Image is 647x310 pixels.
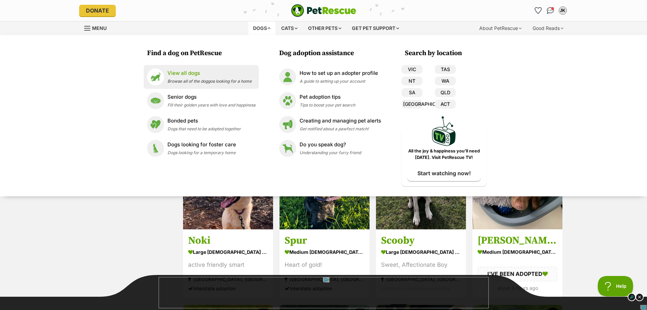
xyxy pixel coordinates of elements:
[474,21,526,35] div: About PetRescue
[279,116,296,133] img: Creating and managing pet alerts
[557,5,568,16] button: My account
[300,150,361,155] span: Understanding your furry friend
[381,234,461,247] h3: Scooby
[376,229,466,298] a: Scooby large [DEMOGRAPHIC_DATA] Dog Sweet, Affectionate Boy [GEOGRAPHIC_DATA], [GEOGRAPHIC_DATA] ...
[188,261,268,270] div: active friendly smart
[183,229,273,298] a: Noki large [DEMOGRAPHIC_DATA] Dog active friendly smart [GEOGRAPHIC_DATA], [GEOGRAPHIC_DATA] Inte...
[147,49,259,58] h3: Find a dog on PetRescue
[291,4,356,17] a: PetRescue
[147,92,164,109] img: Senior dogs
[300,102,355,108] span: Tips to boost your pet search
[167,126,241,131] span: Dogs that need to be adopted together
[285,234,364,247] h3: Spur
[303,21,346,35] div: Other pets
[300,79,365,84] span: A guide to setting up your account
[435,77,456,85] a: WA
[407,148,481,161] p: All the joy & happiness you’ll need [DATE]. Visit PetRescue TV!
[167,102,255,108] span: Fill their golden years with love and happiness
[167,117,241,125] p: Bonded pets
[432,116,456,146] img: PetRescue TV logo
[381,247,461,257] div: large [DEMOGRAPHIC_DATA] Dog
[291,4,356,17] img: logo-e224e6f780fb5917bec1dbf3a21bbac754714ae5b6737aabdf751b685950b380.svg
[92,25,107,31] span: Menu
[559,7,566,14] div: JK
[285,247,364,257] div: medium [DEMOGRAPHIC_DATA] Dog
[528,21,568,35] div: Good Reads
[188,247,268,257] div: large [DEMOGRAPHIC_DATA] Dog
[167,69,252,77] p: View all dogs
[147,92,255,109] a: Senior dogs Senior dogs Fill their golden years with love and happiness
[279,92,296,109] img: Pet adoption tips
[401,88,423,97] a: SA
[435,65,456,74] a: TAS
[167,93,255,101] p: Senior dogs
[279,116,381,133] a: Creating and managing pet alerts Creating and managing pet alerts Get notified about a pawfect ma...
[407,165,481,181] a: Start watching now!
[545,5,556,16] a: Conversations
[472,229,562,298] a: [PERSON_NAME] ☕️ medium [DEMOGRAPHIC_DATA] Dog I'VE BEEN ADOPTED about 3 hours ago favourite
[635,293,644,301] img: close_dark.svg
[405,49,486,58] h3: Search by location
[167,150,236,155] span: Dogs looking for a temporary home
[167,79,252,84] span: Browse all of the doggos looking for a home
[147,116,255,133] a: Bonded pets Bonded pets Dogs that need to be adopted together
[300,117,381,125] p: Creating and managing pet alerts
[188,234,268,247] h3: Noki
[478,267,557,281] div: I'VE BEEN ADOPTED
[84,21,111,34] a: Menu
[478,234,557,247] h3: [PERSON_NAME] ☕️
[147,140,164,157] img: Dogs looking for foster care
[381,261,461,270] div: Sweet, Affectionate Boy
[347,21,404,35] div: Get pet support
[435,88,456,97] a: QLD
[147,140,255,157] a: Dogs looking for foster care Dogs looking for foster care Dogs looking for a temporary home
[300,93,355,101] p: Pet adoption tips
[279,140,296,157] img: Do you speak dog?
[478,247,557,257] div: medium [DEMOGRAPHIC_DATA] Dog
[533,5,568,16] ul: Account quick links
[248,21,275,35] div: Dogs
[279,140,381,157] a: Do you speak dog? Do you speak dog? Understanding your furry friend
[533,5,544,16] a: Favourites
[276,21,302,35] div: Cats
[300,69,378,77] p: How to set up an adopter profile
[279,92,381,109] a: Pet adoption tips Pet adoption tips Tips to boost your pet search
[279,49,384,58] h3: Dog adoption assistance
[300,126,369,131] span: Get notified about a pawfect match!
[401,77,423,85] a: NT
[147,68,164,85] img: View all dogs
[279,68,296,85] img: How to set up an adopter profile
[401,65,423,74] a: VIC
[147,68,255,85] a: View all dogs View all dogs Browse all of the doggos looking for a home
[472,224,562,231] a: Adopted
[401,100,423,109] a: [GEOGRAPHIC_DATA]
[279,68,381,85] a: How to set up an adopter profile How to set up an adopter profile A guide to setting up your account
[79,5,116,16] a: Donate
[280,229,370,298] a: Spur medium [DEMOGRAPHIC_DATA] Dog Heart of gold! [GEOGRAPHIC_DATA], [GEOGRAPHIC_DATA] Interstate...
[300,141,361,149] p: Do you speak dog?
[435,100,456,109] a: ACT
[285,261,364,270] div: Heart of gold!
[167,141,236,149] p: Dogs looking for foster care
[628,293,636,301] img: info_dark.svg
[547,7,554,14] img: chat-41dd97257d64d25036548639549fe6c8038ab92f7586957e7f3b1b290dea8141.svg
[147,116,164,133] img: Bonded pets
